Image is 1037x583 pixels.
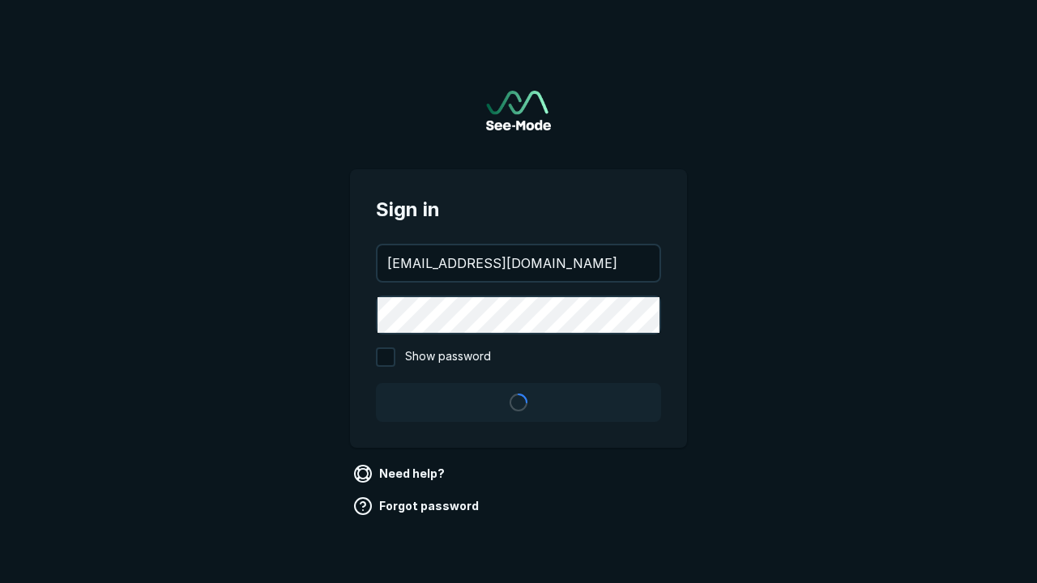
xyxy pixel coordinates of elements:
a: Forgot password [350,493,485,519]
a: Go to sign in [486,91,551,130]
span: Sign in [376,195,661,224]
span: Show password [405,347,491,367]
a: Need help? [350,461,451,487]
img: See-Mode Logo [486,91,551,130]
input: your@email.com [378,245,659,281]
